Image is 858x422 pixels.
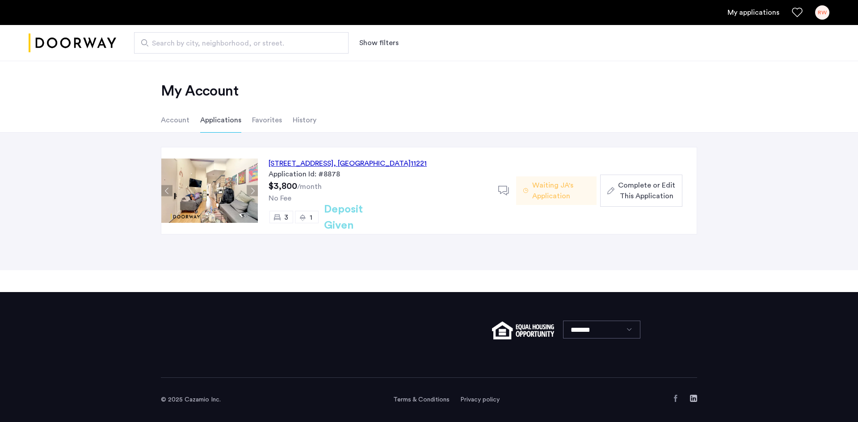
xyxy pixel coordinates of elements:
a: Cazamio logo [29,26,116,60]
img: logo [29,26,116,60]
button: button [600,175,682,207]
span: Complete or Edit This Application [618,180,675,201]
button: Previous apartment [161,185,172,196]
button: Next apartment [247,185,258,196]
span: Search by city, neighborhood, or street. [152,38,324,49]
span: $3,800 [269,182,297,191]
div: Application Id: #8878 [269,169,488,180]
a: Privacy policy [460,395,500,404]
sub: /month [297,183,322,190]
span: , [GEOGRAPHIC_DATA] [333,160,411,167]
select: Language select [563,321,640,338]
span: No Fee [269,195,291,202]
img: equal-housing.png [492,322,554,339]
div: [STREET_ADDRESS] 11221 [269,158,427,169]
li: Applications [200,108,241,133]
div: RW [815,5,829,20]
a: LinkedIn [690,395,697,402]
h2: Deposit Given [324,201,395,234]
span: Waiting JA's Application [532,180,589,201]
a: My application [728,7,779,18]
button: Show or hide filters [359,38,399,48]
a: Facebook [672,395,679,402]
img: Apartment photo [161,159,258,223]
h2: My Account [161,82,697,100]
li: Favorites [252,108,282,133]
a: Favorites [792,7,803,18]
input: Apartment Search [134,32,349,54]
a: Terms and conditions [393,395,450,404]
span: 3 [284,214,288,221]
li: History [293,108,316,133]
span: © 2025 Cazamio Inc. [161,397,221,403]
li: Account [161,108,189,133]
span: 1 [310,214,312,221]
